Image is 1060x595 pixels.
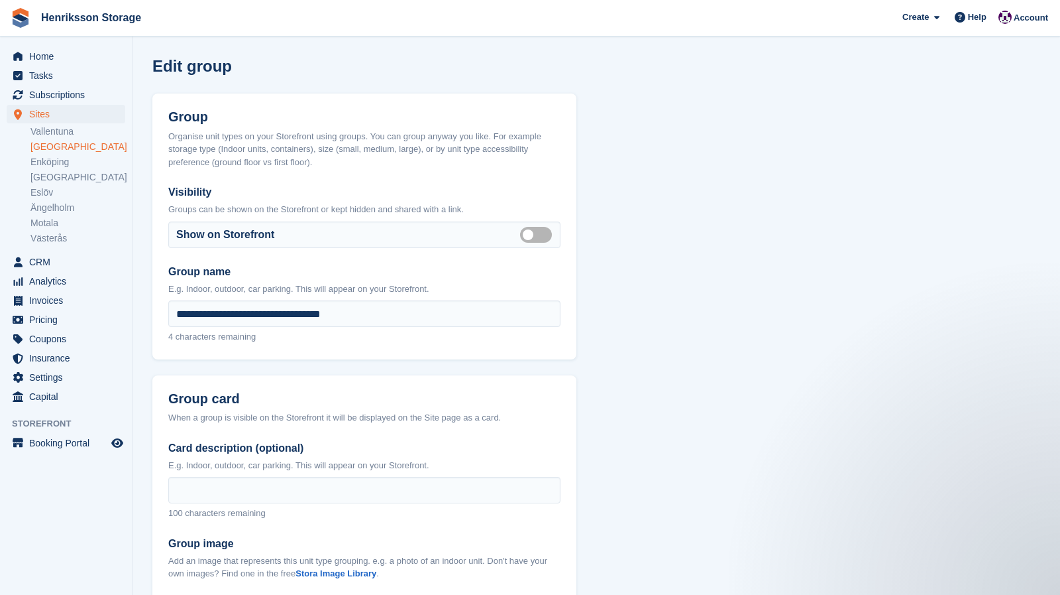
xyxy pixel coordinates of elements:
[152,57,232,75] h1: Edit group
[168,130,560,169] div: Organise unit types on your Storefront using groups. You can group anyway you like. For example s...
[29,349,109,367] span: Insurance
[36,7,146,29] a: Henriksson Storage
[7,253,125,271] a: menu
[7,434,125,452] a: menu
[168,440,560,456] label: Card description (optional)
[7,272,125,291] a: menu
[29,105,109,123] span: Sites
[29,368,109,387] span: Settings
[29,434,109,452] span: Booking Portal
[29,86,109,104] span: Subscriptions
[7,368,125,387] a: menu
[12,417,132,430] span: Storefront
[295,568,376,578] a: Stora Image Library
[7,105,125,123] a: menu
[11,8,30,28] img: stora-icon-8386f47178a22dfd0bd8f6a31ec36ba5ce8667c1dd55bd0f319d3a0aa187defe.svg
[30,171,125,184] a: [GEOGRAPHIC_DATA]
[29,387,109,406] span: Capital
[30,125,125,138] a: Vallentuna
[30,232,125,245] a: Västerås
[176,332,256,342] span: characters remaining
[168,536,560,552] label: Group image
[30,202,125,214] a: Ängelholm
[30,156,125,168] a: Enköping
[168,391,560,407] h2: Group card
[109,435,125,451] a: Preview store
[168,459,560,472] p: E.g. Indoor, outdoor, car parking. This will appear on your Storefront.
[30,141,125,153] a: [GEOGRAPHIC_DATA]
[29,47,109,66] span: Home
[168,508,183,518] span: 100
[7,387,125,406] a: menu
[168,184,560,200] label: Visibility
[29,253,109,271] span: CRM
[185,508,265,518] span: characters remaining
[1014,11,1048,25] span: Account
[168,109,560,125] h2: Group
[520,233,557,235] label: Is visible
[168,264,560,280] label: Group name
[168,203,560,216] p: Groups can be shown on the Storefront or kept hidden and shared with a link.
[168,283,560,296] p: E.g. Indoor, outdoor, car parking. This will appear on your Storefront.
[968,11,986,24] span: Help
[29,291,109,310] span: Invoices
[7,330,125,348] a: menu
[30,186,125,199] a: Eslöv
[176,227,274,243] label: Show on Storefront
[30,217,125,230] a: Motala
[168,411,560,425] div: When a group is visible on the Storefront it will be displayed on the Site page as a card.
[29,272,109,291] span: Analytics
[7,349,125,367] a: menu
[998,11,1012,24] img: Joel Isaksson
[7,66,125,85] a: menu
[7,291,125,310] a: menu
[29,66,109,85] span: Tasks
[7,86,125,104] a: menu
[168,332,173,342] span: 4
[29,330,109,348] span: Coupons
[29,310,109,329] span: Pricing
[902,11,929,24] span: Create
[168,555,560,580] p: Add an image that represents this unit type grouping. e.g. a photo of an indoor unit. Don't have ...
[7,47,125,66] a: menu
[7,310,125,329] a: menu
